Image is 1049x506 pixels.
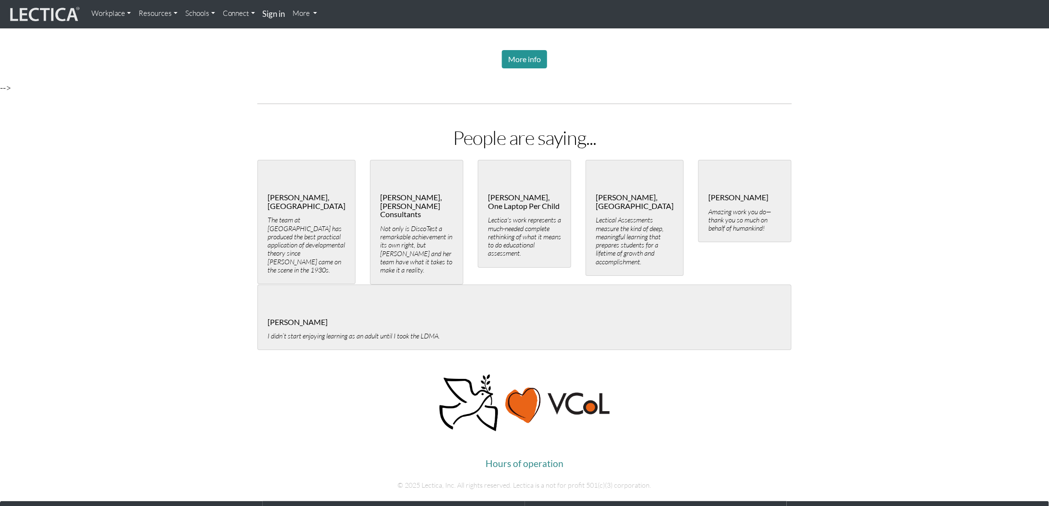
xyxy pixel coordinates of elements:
p: I didn’t start enjoying learning as an adult until I took the LDMA. [268,332,781,340]
img: Peace, love, VCoL [436,373,613,433]
h5: [PERSON_NAME], One Laptop Per Child [488,193,561,210]
p: © 2025 Lectica, Inc. All rights reserved. Lectica is a not for profit 501(c)(3) corporation. [257,480,792,491]
a: More [289,4,321,23]
a: Resources [135,4,181,23]
h5: [PERSON_NAME], [GEOGRAPHIC_DATA] [596,193,674,210]
p: The team at [GEOGRAPHIC_DATA] has produced the best practical application of developmental theory... [268,216,345,274]
p: Lectica's work represents a much-needed complete rethinking of what it means to do educational as... [488,216,561,257]
a: Hours of operation [486,458,563,469]
h5: [PERSON_NAME] [268,318,781,326]
a: Connect [219,4,259,23]
h5: [PERSON_NAME], [GEOGRAPHIC_DATA] [268,193,345,210]
h5: [PERSON_NAME] [708,193,781,202]
a: Schools [181,4,219,23]
a: Sign in [259,4,289,25]
p: Amazing work you do—thank you so much on behalf of humankind! [708,208,781,233]
h5: [PERSON_NAME], [PERSON_NAME] Consultants [380,193,453,219]
a: More info [502,50,547,68]
p: Not only is DiscoTest a remarkable achievement in its own right, but [PERSON_NAME] and her team h... [380,224,453,274]
h1: People are saying... [257,127,792,148]
a: Workplace [88,4,135,23]
img: lecticalive [8,5,80,24]
strong: Sign in [263,9,285,19]
p: Lectical Assessments measure the kind of deep, meaningful learning that prepares students for a l... [596,216,674,266]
